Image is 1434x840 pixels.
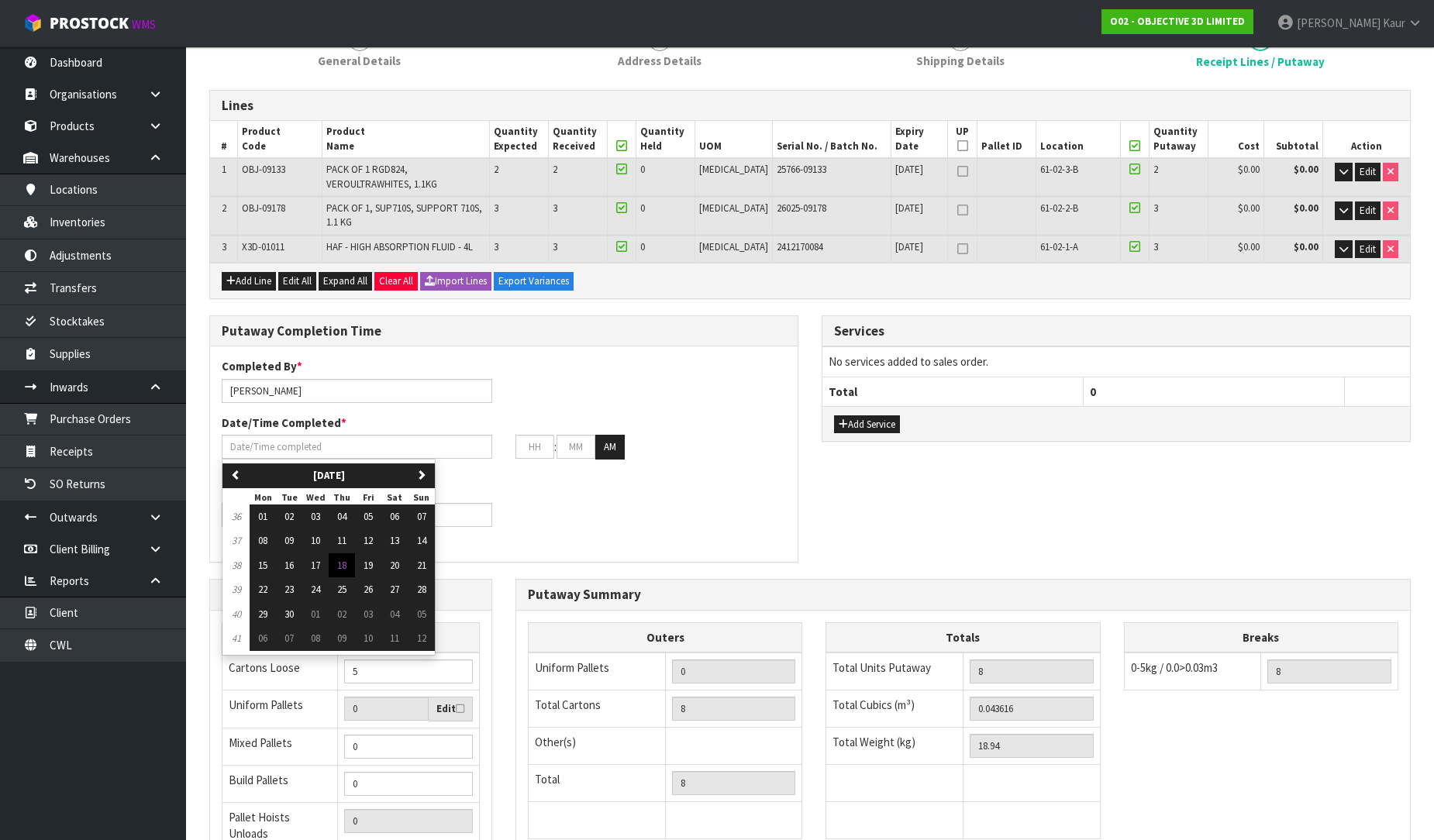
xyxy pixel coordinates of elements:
a: O02 - OBJECTIVE 3D LIMITED [1101,9,1253,34]
strong: [DATE] [313,469,345,482]
button: 15 [250,553,276,578]
th: Outers [529,622,802,652]
label: Date/Time Completed [222,415,346,431]
button: 16 [276,553,302,578]
span: 12 [364,534,373,547]
span: Address Details [618,53,701,69]
small: Tuesday [281,491,298,503]
small: Monday [254,491,272,503]
span: Kaur [1383,15,1405,30]
span: OBJ-09133 [242,163,285,176]
button: 30 [276,602,302,627]
th: Subtotal [1263,121,1322,158]
span: 3 [1153,201,1158,215]
th: # [210,121,238,158]
strong: $0.00 [1294,201,1319,215]
h3: Putaway Summary [528,587,1398,602]
button: 27 [381,577,408,602]
th: Quantity Held [636,121,695,158]
button: Export Variances [494,272,574,291]
span: [PERSON_NAME] [1297,15,1381,30]
th: Quantity Received [549,121,608,158]
span: 25766-09133 [777,163,826,176]
span: Expand All [323,274,367,287]
button: 03 [302,504,329,529]
span: 26 [364,583,373,596]
span: 28 [417,583,426,596]
span: 30 [284,608,294,621]
em: 40 [232,608,241,621]
em: 37 [232,534,241,547]
th: Pallet ID [977,121,1036,158]
span: 07 [417,510,426,523]
button: Add Line [222,272,276,291]
span: 0-5kg / 0.0>0.03m3 [1131,660,1218,675]
button: AM [595,435,625,460]
em: 41 [232,632,241,645]
span: 02 [337,608,346,621]
h3: Services [834,324,1398,339]
span: 10 [364,632,373,645]
button: Edit [1355,201,1381,220]
button: 08 [250,528,276,553]
span: 03 [311,510,320,523]
button: Import Lines [420,272,491,291]
span: 21 [417,559,426,572]
button: 18 [329,553,355,578]
button: 05 [355,504,381,529]
span: 17 [311,559,320,572]
span: 01 [311,608,320,621]
span: 29 [258,608,267,621]
button: 22 [250,577,276,602]
span: 61-02-1-A [1040,240,1078,253]
input: UNIFORM P + MIXED P + BUILD P [344,809,473,833]
span: 11 [390,632,399,645]
small: WMS [132,17,156,32]
span: Edit [1360,165,1376,178]
span: 19 [364,559,373,572]
span: 07 [284,632,294,645]
strong: $0.00 [1294,240,1319,253]
span: 08 [311,632,320,645]
button: 24 [302,577,329,602]
button: Edit [1355,163,1381,181]
span: 0 [1090,384,1096,399]
input: Manual [344,735,473,759]
th: Totals [826,622,1100,652]
button: 28 [408,577,435,602]
strong: O02 - OBJECTIVE 3D LIMITED [1110,15,1245,28]
h3: Putaway Completion Time [222,324,786,339]
span: 2412170084 [777,240,823,253]
input: HH [515,435,554,459]
span: 0 [640,240,645,253]
button: 07 [276,626,302,651]
span: Edit [1360,243,1376,256]
th: UOM [695,121,772,158]
span: 05 [364,510,373,523]
button: 09 [276,528,302,553]
span: 06 [390,510,399,523]
label: Edit [436,701,464,717]
small: Wednesday [306,491,326,503]
span: 3 [222,240,226,253]
button: 13 [381,528,408,553]
th: Location [1036,121,1120,158]
button: 04 [329,504,355,529]
td: Total Cubics (m³) [826,690,963,728]
span: 09 [284,534,294,547]
input: UNIFORM P LINES [672,659,796,683]
span: 11 [337,534,346,547]
span: 61-02-3-B [1040,163,1078,176]
span: 20 [390,559,399,572]
td: No services added to sales order. [822,347,1410,377]
span: Shipping Details [916,53,1005,69]
button: 06 [250,626,276,651]
button: 14 [408,528,435,553]
button: Add Service [834,415,900,434]
em: 39 [232,583,241,596]
button: 05 [408,602,435,627]
button: 11 [329,528,355,553]
th: Action [1322,121,1410,158]
th: Quantity Putaway [1149,121,1208,158]
input: Manual [344,772,473,796]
